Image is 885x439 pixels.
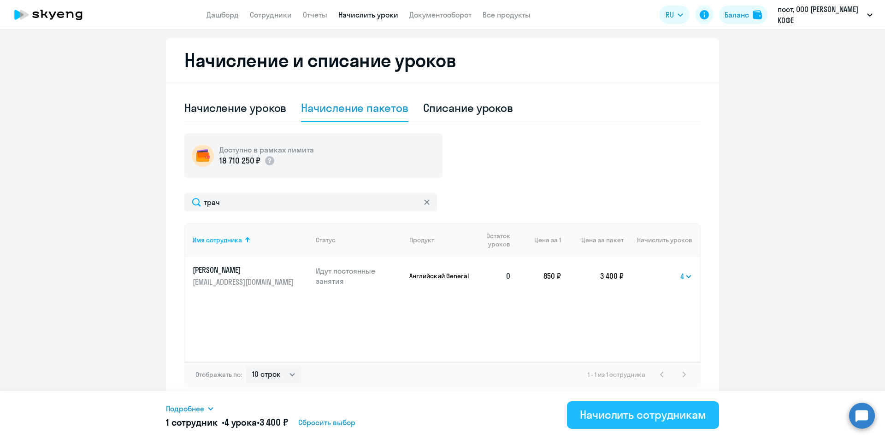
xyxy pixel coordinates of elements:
[423,100,513,115] div: Списание уроков
[260,416,288,428] span: 3 400 ₽
[184,193,437,211] input: Поиск по имени, email, продукту или статусу
[624,223,700,257] th: Начислить уроков
[184,49,701,71] h2: Начисление и списание уроков
[409,236,434,244] div: Продукт
[567,401,719,429] button: Начислить сотрудникам
[659,6,690,24] button: RU
[206,10,239,19] a: Дашборд
[725,9,749,20] div: Баланс
[219,155,260,167] p: 18 710 250 ₽
[580,407,706,422] div: Начислить сотрудникам
[166,403,204,414] span: Подробнее
[719,6,767,24] button: Балансbalance
[192,145,214,167] img: wallet-circle.png
[219,145,314,155] h5: Доступно в рамках лимита
[409,10,472,19] a: Документооборот
[773,4,877,26] button: пост, ООО [PERSON_NAME] КОФЕ
[166,416,288,429] h5: 1 сотрудник • •
[778,4,863,26] p: пост, ООО [PERSON_NAME] КОФЕ
[409,272,472,280] p: Английский General
[193,236,242,244] div: Имя сотрудника
[479,232,510,248] span: Остаток уроков
[519,257,561,295] td: 850 ₽
[666,9,674,20] span: RU
[561,257,624,295] td: 3 400 ₽
[184,100,286,115] div: Начисление уроков
[519,223,561,257] th: Цена за 1
[316,236,336,244] div: Статус
[195,370,242,379] span: Отображать по:
[338,10,398,19] a: Начислить уроки
[303,10,327,19] a: Отчеты
[250,10,292,19] a: Сотрудники
[193,236,308,244] div: Имя сотрудника
[193,265,296,275] p: [PERSON_NAME]
[472,257,519,295] td: 0
[588,370,645,379] span: 1 - 1 из 1 сотрудника
[753,10,762,19] img: balance
[193,265,308,287] a: [PERSON_NAME][EMAIL_ADDRESS][DOMAIN_NAME]
[298,417,355,428] span: Сбросить выбор
[193,277,296,287] p: [EMAIL_ADDRESS][DOMAIN_NAME]
[224,416,257,428] span: 4 урока
[479,232,519,248] div: Остаток уроков
[301,100,408,115] div: Начисление пакетов
[483,10,531,19] a: Все продукты
[316,266,402,286] p: Идут постоянные занятия
[409,236,472,244] div: Продукт
[561,223,624,257] th: Цена за пакет
[316,236,402,244] div: Статус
